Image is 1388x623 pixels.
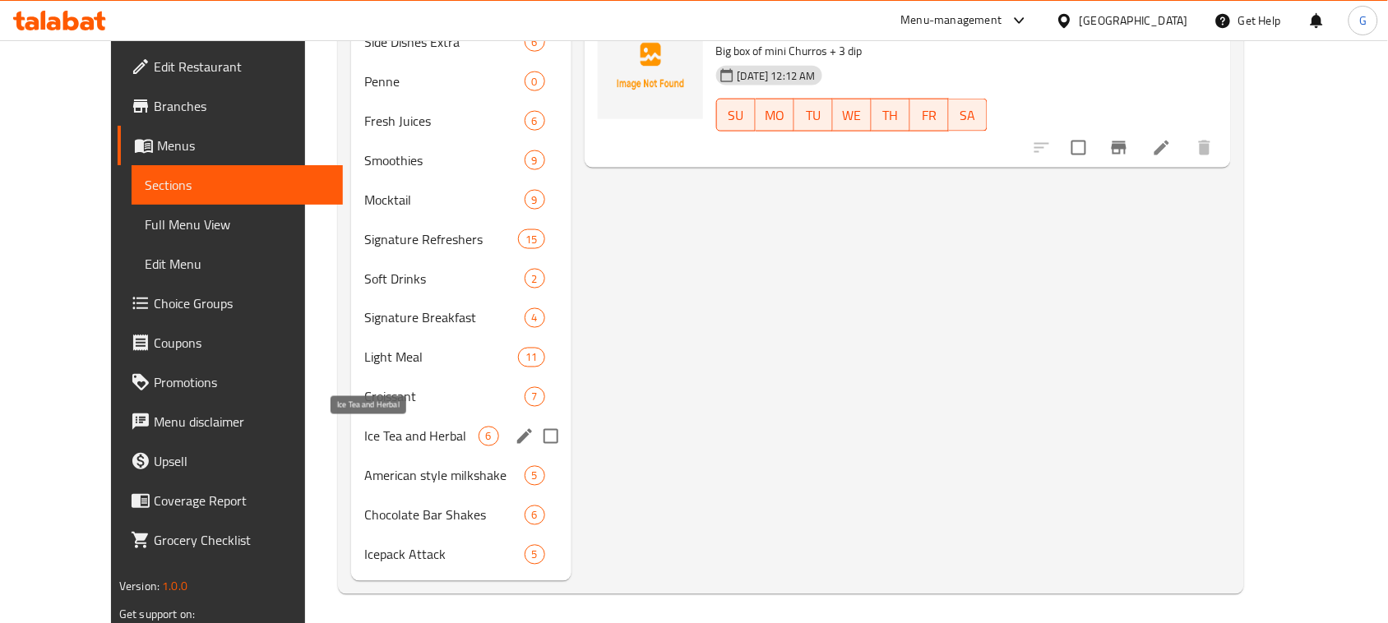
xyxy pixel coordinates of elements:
span: 4 [525,311,544,326]
span: Icepack Attack [364,545,524,565]
span: Select to update [1062,131,1096,165]
span: Mocktail [364,190,524,210]
div: items [518,348,544,367]
button: SU [716,99,756,132]
span: 15 [519,232,544,247]
span: Smoothies [364,150,524,170]
span: 7 [525,390,544,405]
div: Ice Tea and Herbal6edit [351,417,571,456]
span: 6 [525,508,544,524]
button: TH [872,99,910,132]
span: SU [724,104,749,127]
div: Smoothies9 [351,141,571,180]
span: 9 [525,192,544,208]
div: Soft Drinks2 [351,259,571,298]
span: Chocolate Bar Shakes [364,505,524,525]
span: Choice Groups [154,293,330,313]
a: Grocery Checklist [118,520,343,560]
div: items [525,505,545,525]
span: Side Dishes Extra [364,32,524,52]
span: Edit Menu [145,254,330,274]
div: Chocolate Bar Shakes6 [351,496,571,535]
a: Coupons [118,323,343,362]
div: items [525,466,545,486]
span: Promotions [154,372,330,392]
div: American style milkshake5 [351,456,571,496]
span: Full Menu View [145,215,330,234]
div: Fresh Juices6 [351,101,571,141]
a: Edit Menu [132,244,343,284]
div: Light Meal11 [351,338,571,377]
span: Fresh Juices [364,111,524,131]
span: 6 [525,113,544,129]
button: delete [1185,128,1224,168]
span: Coupons [154,333,330,353]
a: Sections [132,165,343,205]
button: WE [833,99,872,132]
span: 6 [525,35,544,50]
span: Branches [154,96,330,116]
div: items [525,72,545,91]
div: Signature Refreshers15 [351,219,571,259]
span: Coverage Report [154,491,330,510]
div: Menu-management [901,11,1002,30]
span: MO [762,104,788,127]
div: items [479,427,499,446]
span: WE [840,104,865,127]
button: TU [794,99,833,132]
span: American style milkshake [364,466,524,486]
span: Signature Refreshers [364,229,518,249]
span: 11 [519,350,544,366]
div: items [518,229,544,249]
span: Upsell [154,451,330,471]
span: 9 [525,153,544,168]
div: Signature Breakfast4 [351,298,571,338]
span: Penne [364,72,524,91]
div: Croissant7 [351,377,571,417]
div: items [525,32,545,52]
button: SA [949,99,988,132]
span: Menus [157,136,330,155]
div: items [525,111,545,131]
div: items [525,150,545,170]
button: Branch-specific-item [1099,128,1139,168]
div: items [525,190,545,210]
span: Soft Drinks [364,269,524,288]
button: FR [910,99,949,132]
span: 1.0.0 [162,575,187,597]
span: Signature Breakfast [364,308,524,328]
a: Menu disclaimer [118,402,343,441]
span: G [1359,12,1367,30]
span: 6 [479,429,498,445]
a: Edit menu item [1152,138,1172,158]
a: Coverage Report [118,481,343,520]
span: Menu disclaimer [154,412,330,431]
span: 5 [525,547,544,563]
span: [DATE] 12:12 AM [731,68,822,84]
p: Big box of mini Churros + 3 dip [716,41,988,62]
a: Edit Restaurant [118,47,343,86]
span: Edit Restaurant [154,57,330,76]
div: Icepack Attack5 [351,535,571,575]
div: Penne0 [351,62,571,101]
span: FR [917,104,942,127]
span: Ice Tea and Herbal [364,427,478,446]
a: Choice Groups [118,284,343,323]
div: [GEOGRAPHIC_DATA] [1080,12,1188,30]
button: MO [756,99,794,132]
a: Full Menu View [132,205,343,244]
div: Side Dishes Extra6 [351,22,571,62]
div: items [525,308,545,328]
a: Upsell [118,441,343,481]
span: Croissant [364,387,524,407]
span: SA [955,104,981,127]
